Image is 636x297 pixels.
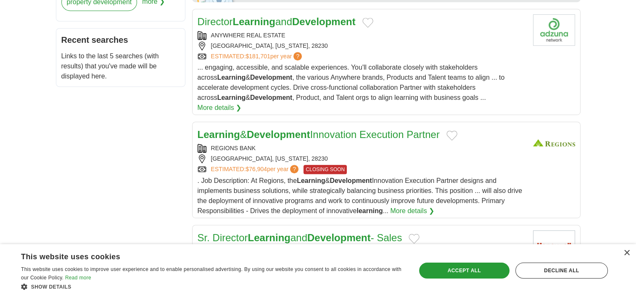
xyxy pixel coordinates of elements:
[233,16,275,27] strong: Learning
[31,284,71,290] span: Show details
[250,94,292,101] strong: Development
[217,74,246,81] strong: Learning
[61,34,180,46] h2: Recent searches
[390,206,434,216] a: More details ❯
[623,250,630,256] div: Close
[250,74,292,81] strong: Development
[21,266,401,281] span: This website uses cookies to improve user experience and to enable personalised advertising. By u...
[198,232,402,243] a: Sr. DirectorLearningandDevelopment- Sales
[198,129,240,140] strong: Learning
[515,263,608,279] div: Decline all
[21,282,404,291] div: Show details
[198,64,505,101] span: ... engaging, accessible, and scalable experiences. You'll collaborate closely with stakeholders ...
[211,165,301,174] a: ESTIMATED:$76,904per year?
[211,145,256,151] a: REGIONS BANK
[533,230,575,262] img: Honeywell logo
[198,154,526,163] div: [GEOGRAPHIC_DATA], [US_STATE], 28230
[198,42,526,50] div: [GEOGRAPHIC_DATA], [US_STATE], 28230
[297,177,325,184] strong: Learning
[198,31,526,40] div: ANYWHERE REAL ESTATE
[292,16,356,27] strong: Development
[21,249,383,262] div: This website uses cookies
[247,129,310,140] strong: Development
[533,127,575,159] img: Regions Bank logo
[409,234,420,244] button: Add to favorite jobs
[362,18,373,28] button: Add to favorite jobs
[330,177,372,184] strong: Development
[198,129,440,140] a: Learning&DevelopmentInnovation Execution Partner
[65,275,91,281] a: Read more, opens a new window
[307,232,371,243] strong: Development
[463,8,628,94] iframe: Sign in with Google Dialog
[303,165,347,174] span: CLOSING SOON
[293,52,302,60] span: ?
[245,53,270,60] span: $181,701
[290,165,298,173] span: ?
[198,103,242,113] a: More details ❯
[245,166,267,172] span: $76,904
[419,263,509,279] div: Accept all
[248,232,290,243] strong: Learning
[61,51,180,81] p: Links to the last 5 searches (with results) that you've made will be displayed here.
[198,177,523,214] span: . Job Description: At Regions, the & Innovation Execution Partner designs and implements business...
[356,207,383,214] strong: learning
[217,94,246,101] strong: Learning
[446,130,457,141] button: Add to favorite jobs
[211,52,304,61] a: ESTIMATED:$181,701per year?
[198,16,356,27] a: DirectorLearningandDevelopment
